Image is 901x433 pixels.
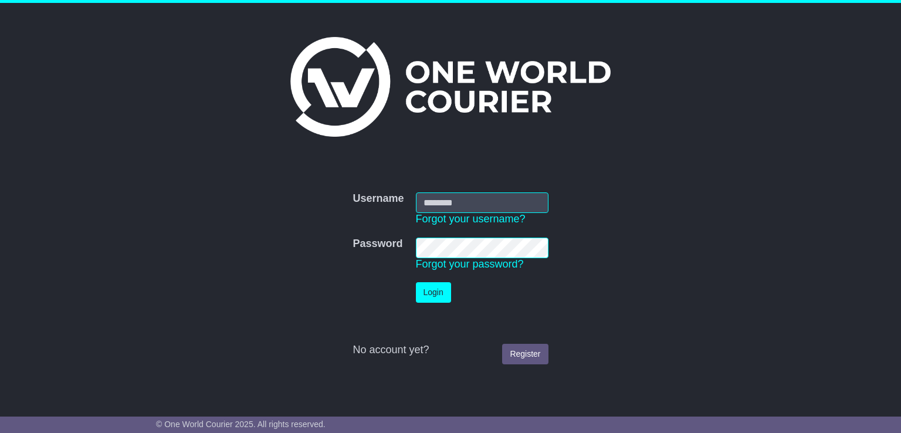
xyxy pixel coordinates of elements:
[290,37,611,137] img: One World
[502,344,548,364] a: Register
[416,282,451,303] button: Login
[416,213,526,225] a: Forgot your username?
[353,344,548,357] div: No account yet?
[156,420,326,429] span: © One World Courier 2025. All rights reserved.
[353,238,402,251] label: Password
[416,258,524,270] a: Forgot your password?
[353,192,404,205] label: Username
